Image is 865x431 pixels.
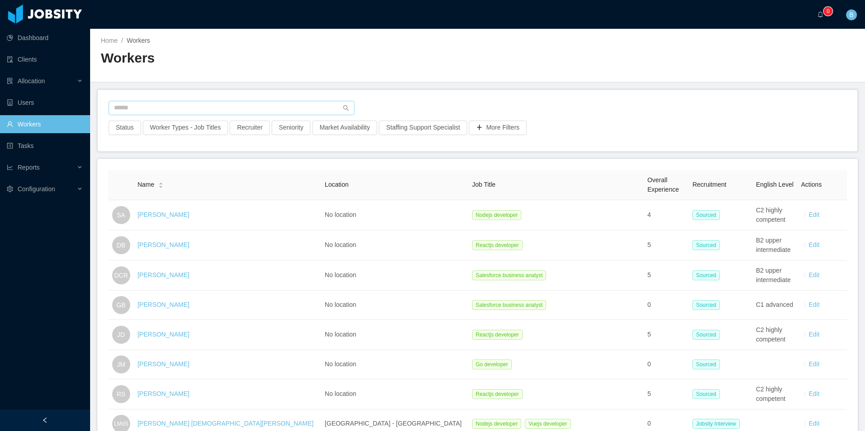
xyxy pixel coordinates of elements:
span: Sourced [692,210,720,220]
a: icon: robotUsers [7,94,83,112]
td: B2 upper intermediate [752,230,797,260]
td: No location [321,230,469,260]
i: icon: caret-down [158,184,163,187]
a: Edit [809,331,819,338]
span: Vuejs developer [525,419,571,429]
td: C2 highly competent [752,379,797,409]
a: Edit [809,390,819,397]
a: Edit [809,301,819,308]
td: No location [321,320,469,350]
td: B2 upper intermediate [752,260,797,291]
span: DB [117,236,125,254]
a: Edit [809,360,819,368]
a: [PERSON_NAME] [137,271,189,278]
a: [PERSON_NAME] [137,301,189,308]
span: Allocation [18,77,45,85]
span: Actions [801,181,822,188]
span: / [121,37,123,44]
i: icon: caret-up [158,181,163,184]
span: Jobsity Interview [692,419,740,429]
span: Salesforce business analyst [472,270,546,280]
a: icon: pie-chartDashboard [7,29,83,47]
span: Sourced [692,300,720,310]
a: icon: userWorkers [7,115,83,133]
span: Reactjs developer [472,389,523,399]
a: Edit [809,211,819,218]
span: Reactjs developer [472,330,523,340]
button: icon: plusMore Filters [469,121,527,135]
span: Sourced [692,270,720,280]
td: No location [321,350,469,379]
i: icon: solution [7,78,13,84]
button: Seniority [272,121,310,135]
td: 0 [644,350,689,379]
span: Recruitment [692,181,726,188]
span: JD [117,326,125,344]
span: SA [117,206,125,224]
span: Sourced [692,330,720,340]
h2: Workers [101,49,478,67]
td: 5 [644,320,689,350]
span: Sourced [692,240,720,250]
span: Configuration [18,185,55,193]
a: [PERSON_NAME] [137,390,189,397]
button: Recruiter [230,121,270,135]
span: DCR [114,266,127,284]
button: Market Availability [312,121,377,135]
a: [PERSON_NAME] [137,331,189,338]
span: GB [116,296,125,314]
td: 4 [644,200,689,230]
button: Staffing Support Specialist [379,121,467,135]
button: Worker Types - Job Titles [143,121,228,135]
i: icon: bell [817,11,824,18]
span: Go developer [472,359,512,369]
span: RS [117,385,125,403]
span: Sourced [692,389,720,399]
td: 0 [644,291,689,320]
td: C2 highly competent [752,320,797,350]
a: icon: profileTasks [7,137,83,155]
span: Name [137,180,154,189]
td: 5 [644,379,689,409]
a: Edit [809,271,819,278]
i: icon: line-chart [7,164,13,171]
td: 5 [644,230,689,260]
span: JM [117,355,125,373]
div: Sort [158,181,164,187]
a: Home [101,37,118,44]
a: [PERSON_NAME] [137,211,189,218]
td: No location [321,260,469,291]
td: No location [321,379,469,409]
a: Edit [809,241,819,248]
td: C2 highly competent [752,200,797,230]
span: Workers [127,37,150,44]
span: B [849,9,853,20]
td: No location [321,291,469,320]
sup: 0 [824,7,833,16]
span: Reports [18,164,40,171]
td: C1 advanced [752,291,797,320]
span: Salesforce business analyst [472,300,546,310]
span: Location [325,181,349,188]
span: Reactjs developer [472,240,523,250]
span: Nodejs developer [472,419,521,429]
a: Edit [809,420,819,427]
span: Overall Experience [647,176,679,193]
a: [PERSON_NAME] [137,241,189,248]
span: English Level [756,181,793,188]
span: Job Title [472,181,496,188]
a: [PERSON_NAME] [137,360,189,368]
td: No location [321,200,469,230]
span: Nodejs developer [472,210,521,220]
td: 5 [644,260,689,291]
a: [PERSON_NAME] [DEMOGRAPHIC_DATA][PERSON_NAME] [137,420,314,427]
button: Status [109,121,141,135]
a: icon: auditClients [7,50,83,68]
span: Sourced [692,359,720,369]
i: icon: setting [7,186,13,192]
i: icon: search [343,105,349,111]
